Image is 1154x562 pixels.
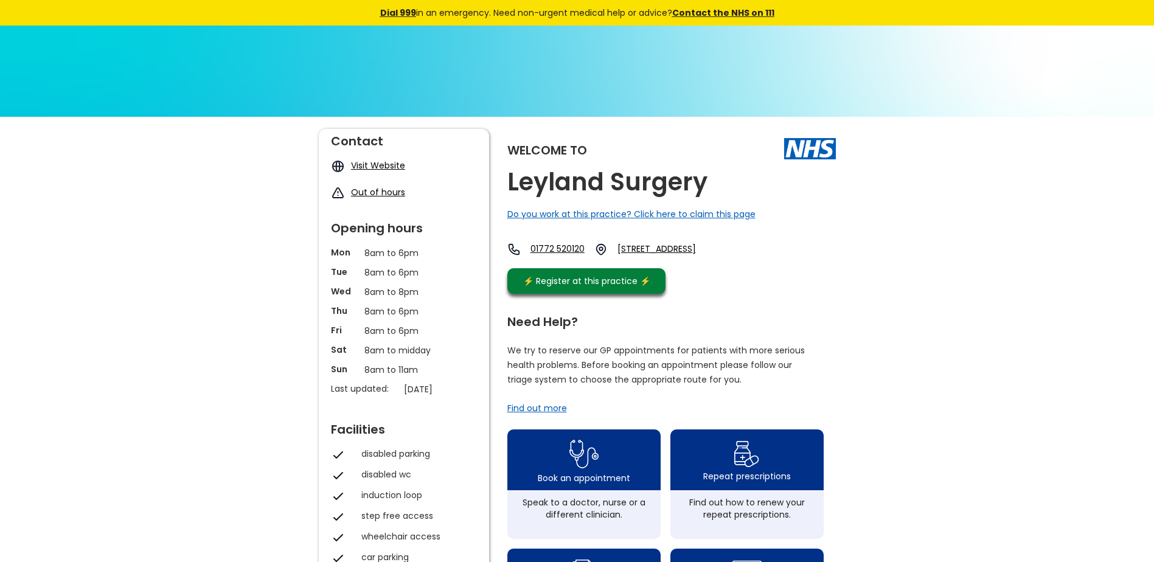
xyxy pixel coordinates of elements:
p: Thu [331,305,358,317]
div: in an emergency. Need non-urgent medical help or advice? [297,6,857,19]
img: globe icon [331,159,345,173]
p: 8am to 6pm [364,324,443,338]
div: Facilities [331,417,477,435]
h2: Leyland Surgery [507,168,707,196]
div: Speak to a doctor, nurse or a different clinician. [513,496,655,521]
img: telephone icon [507,243,521,256]
div: disabled parking [361,448,471,460]
a: repeat prescription iconRepeat prescriptionsFind out how to renew your repeat prescriptions. [670,429,824,539]
p: Sun [331,363,358,375]
div: Repeat prescriptions [703,470,791,482]
p: Last updated: [331,383,398,395]
p: Wed [331,285,358,297]
div: Welcome to [507,144,587,156]
div: Find out how to renew your repeat prescriptions. [676,496,818,521]
a: Do you work at this practice? Click here to claim this page [507,208,756,220]
div: Need Help? [507,310,824,328]
a: ⚡️ Register at this practice ⚡️ [507,268,666,294]
img: The NHS logo [784,138,836,159]
div: step free access [361,510,471,522]
a: [STREET_ADDRESS] [617,243,726,256]
p: [DATE] [404,383,483,396]
p: Fri [331,324,358,336]
img: book appointment icon [569,436,599,472]
a: Find out more [507,402,567,414]
a: Visit Website [351,159,405,172]
img: exclamation icon [331,186,345,200]
a: Dial 999 [380,7,416,19]
div: disabled wc [361,468,471,480]
div: Contact [331,129,477,147]
p: 8am to 11am [364,363,443,376]
p: We try to reserve our GP appointments for patients with more serious health problems. Before book... [507,343,805,387]
p: 8am to 6pm [364,266,443,279]
div: wheelchair access [361,530,471,543]
div: induction loop [361,489,471,501]
p: Mon [331,246,358,258]
p: 8am to midday [364,344,443,357]
a: book appointment icon Book an appointmentSpeak to a doctor, nurse or a different clinician. [507,429,661,539]
img: repeat prescription icon [734,438,760,470]
p: 8am to 6pm [364,246,443,260]
div: Opening hours [331,216,477,234]
p: Tue [331,266,358,278]
div: ⚡️ Register at this practice ⚡️ [517,274,657,288]
a: 01772 520120 [530,243,585,256]
p: 8am to 8pm [364,285,443,299]
a: Contact the NHS on 111 [672,7,774,19]
p: Sat [331,344,358,356]
a: Out of hours [351,186,405,198]
img: practice location icon [594,243,608,256]
p: 8am to 6pm [364,305,443,318]
div: Book an appointment [538,472,630,484]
